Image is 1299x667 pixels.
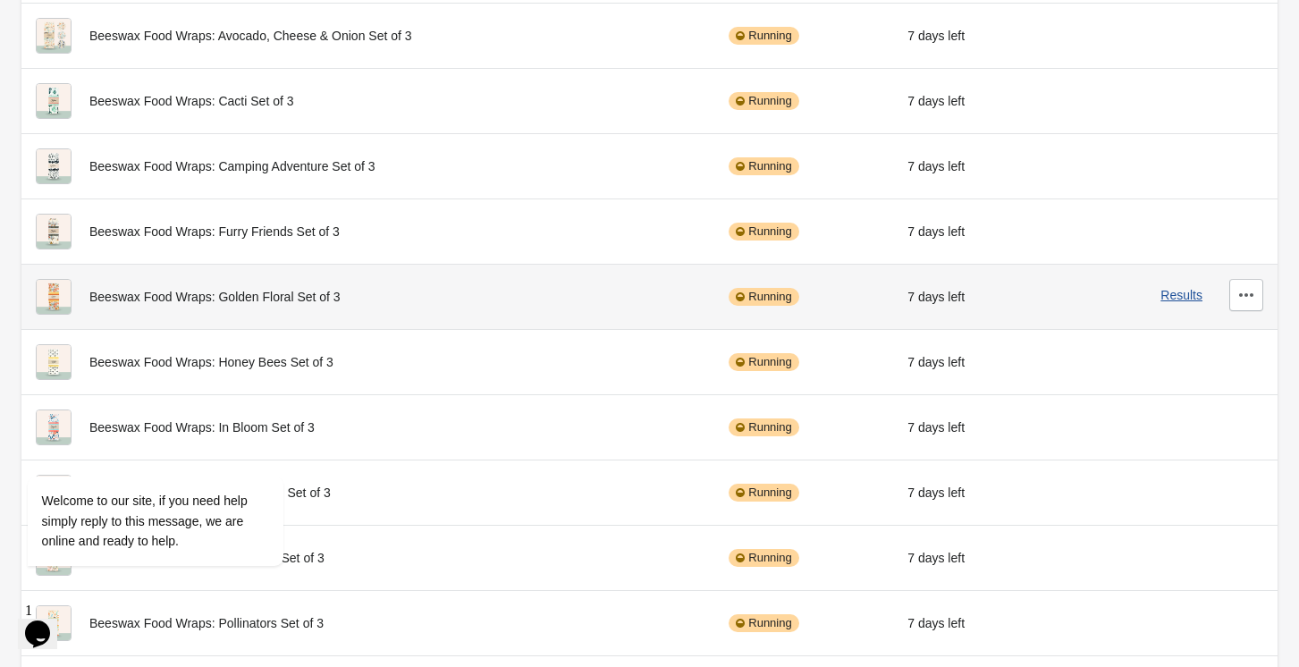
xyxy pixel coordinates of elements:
div: 7 days left [907,279,1025,315]
div: Beeswax Food Wraps: Cacti Set of 3 [36,83,696,119]
div: Running [729,223,798,241]
div: Running [729,353,798,371]
div: Beeswax Food Wraps: Camping Adventure Set of 3 [36,148,696,184]
div: Beeswax Food Wraps: Mushrooms Set of 3 [36,475,696,511]
div: 7 days left [907,605,1025,641]
div: Running [729,418,798,436]
div: Running [729,288,798,306]
div: Running [729,614,798,632]
iframe: chat widget [18,315,340,587]
div: Beeswax Food Wraps: Pollinators Set of 3 [36,605,696,641]
div: 7 days left [907,214,1025,249]
div: 7 days left [907,475,1025,511]
div: Beeswax Food Wraps: Furry Friends Set of 3 [36,214,696,249]
div: 7 days left [907,18,1025,54]
div: Running [729,92,798,110]
div: 7 days left [907,148,1025,184]
div: 7 days left [907,540,1025,576]
div: Running [729,27,798,45]
div: 7 days left [907,344,1025,380]
div: 7 days left [907,409,1025,445]
div: Running [729,484,798,502]
div: Running [729,157,798,175]
div: Running [729,549,798,567]
div: Beeswax Food Wraps: Golden Floral Set of 3 [36,279,696,315]
iframe: chat widget [18,595,75,649]
button: Results [1160,288,1202,302]
div: Beeswax Food Wraps: Pink Floral Set of 3 [36,540,696,576]
div: Beeswax Food Wraps: In Bloom Set of 3 [36,409,696,445]
div: Beeswax Food Wraps: Avocado, Cheese & Onion Set of 3 [36,18,696,54]
div: 7 days left [907,83,1025,119]
div: Beeswax Food Wraps: Honey Bees Set of 3 [36,344,696,380]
